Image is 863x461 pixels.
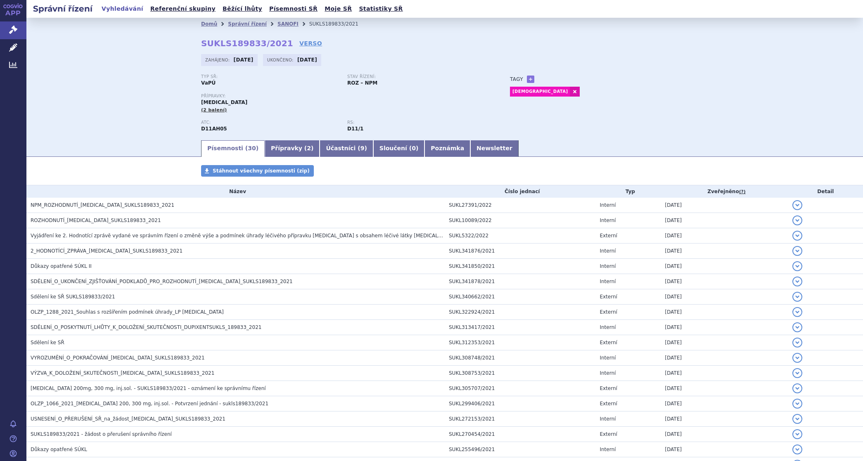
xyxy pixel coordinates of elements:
td: SUKL299406/2021 [445,396,595,411]
td: SUKL270454/2021 [445,427,595,442]
span: Ukončeno: [267,57,295,63]
span: Interní [600,370,616,376]
a: Přípravky (2) [265,140,320,157]
td: SUKL308748/2021 [445,350,595,366]
span: Externí [600,233,617,239]
a: Písemnosti (30) [201,140,265,157]
span: Interní [600,248,616,254]
abbr: (?) [739,189,746,195]
a: Běžící lhůty [220,3,265,14]
button: detail [792,200,802,210]
td: [DATE] [661,213,788,228]
td: SUKL27391/2022 [445,198,595,213]
td: SUKL5322/2022 [445,228,595,244]
a: Stáhnout všechny písemnosti (zip) [201,165,314,177]
td: SUKL255496/2021 [445,442,595,457]
strong: VaPÚ [201,80,216,86]
button: detail [792,338,802,348]
td: [DATE] [661,198,788,213]
span: Externí [600,431,617,437]
a: Vyhledávání [99,3,146,14]
button: detail [792,399,802,409]
span: Externí [600,294,617,300]
span: DUPIXENT 200mg, 300 mg, inj.sol. - SUKLS189833/2021 - oznámení ke správnímu řízení [31,385,266,391]
a: Domů [201,21,217,27]
td: SUKL308753/2021 [445,366,595,381]
span: VYROZUMĚNÍ_O_POKRAČOVÁNÍ_DUPIXENT_SUKLS189833_2021 [31,355,205,361]
a: SANOFI [277,21,299,27]
span: Interní [600,279,616,284]
p: ATC: [201,120,339,125]
a: Účastníci (9) [320,140,373,157]
td: SUKL341850/2021 [445,259,595,274]
span: Zahájeno: [205,57,231,63]
button: detail [792,277,802,286]
button: detail [792,368,802,378]
h2: Správní řízení [26,3,99,14]
td: SUKL312353/2021 [445,335,595,350]
p: Typ SŘ: [201,74,339,79]
span: Externí [600,401,617,407]
button: detail [792,307,802,317]
span: [MEDICAL_DATA] [201,99,247,105]
button: detail [792,246,802,256]
a: [DEMOGRAPHIC_DATA] [510,87,570,97]
strong: DUPILUMAB [201,126,227,132]
strong: dupilumab [347,126,363,132]
td: [DATE] [661,274,788,289]
button: detail [792,414,802,424]
h3: Tagy [510,74,523,84]
span: Interní [600,202,616,208]
button: detail [792,231,802,241]
td: SUKL10089/2022 [445,213,595,228]
a: Referenční skupiny [148,3,218,14]
td: [DATE] [661,320,788,335]
span: Interní [600,355,616,361]
button: detail [792,429,802,439]
button: detail [792,215,802,225]
th: Název [26,185,445,198]
a: + [527,76,534,83]
span: Stáhnout všechny písemnosti (zip) [213,168,310,174]
span: Vyjádření ke 2. Hodnotící zprávě vydané ve správním řízení o změně výše a podmínek úhrady léčivéh... [31,233,560,239]
p: RS: [347,120,485,125]
a: Sloučení (0) [373,140,424,157]
li: SUKLS189833/2021 [309,18,369,30]
span: Sdělení ke SŘ [31,340,64,345]
button: detail [792,292,802,302]
td: SUKL313417/2021 [445,320,595,335]
button: detail [792,383,802,393]
td: [DATE] [661,427,788,442]
strong: [DATE] [234,57,254,63]
td: SUKL341878/2021 [445,274,595,289]
td: SUKL340662/2021 [445,289,595,305]
a: VERSO [299,39,322,47]
td: [DATE] [661,350,788,366]
a: Moje SŘ [322,3,354,14]
span: Sdělení ke SŘ SUKLS189833/2021 [31,294,115,300]
td: [DATE] [661,366,788,381]
td: [DATE] [661,411,788,427]
th: Detail [788,185,863,198]
span: Důkazy opatřené SÚKL [31,447,87,452]
span: ROZHODNUTÍ_DUPIXENT_SUKLS189833_2021 [31,217,161,223]
span: Interní [600,324,616,330]
th: Číslo jednací [445,185,595,198]
span: 9 [360,145,365,151]
span: 30 [248,145,256,151]
span: VÝZVA_K_DOLOŽENÍ_SKUTEČNOSTI_DUPIXENT_SUKLS189833_2021 [31,370,214,376]
span: 0 [412,145,416,151]
td: [DATE] [661,381,788,396]
span: SDĚLENÍ_O_POSKYTNUTÍ_LHŮTY_K_DOLOŽENÍ_SKUTEČNOSTI_DUPIXENTSUKLS_189833_2021 [31,324,261,330]
td: SUKL322924/2021 [445,305,595,320]
button: detail [792,444,802,454]
span: Externí [600,309,617,315]
span: SUKLS189833/2021 - žádost o přerušení správního řízení [31,431,172,437]
button: detail [792,353,802,363]
a: Newsletter [470,140,519,157]
td: [DATE] [661,305,788,320]
span: Důkazy opatřené SÚKL II [31,263,92,269]
span: 2_HODNOTÍCÍ_ZPRÁVA_DUPIXENT_SUKLS189833_2021 [31,248,183,254]
strong: ROZ – NPM [347,80,377,86]
span: SDĚLENÍ_O_UKONČENÍ_ZJIŠŤOVÁNÍ_PODKLADŮ_PRO_ROZHODNUTÍ_DUPIXENT_SUKLS189833_2021 [31,279,293,284]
